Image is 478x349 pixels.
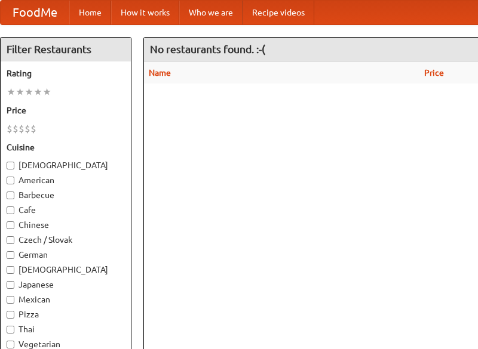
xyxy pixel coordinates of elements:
label: [DEMOGRAPHIC_DATA] [7,264,125,276]
h4: Filter Restaurants [1,38,131,61]
h5: Cuisine [7,141,125,153]
input: [DEMOGRAPHIC_DATA] [7,162,14,169]
input: German [7,251,14,259]
label: Chinese [7,219,125,231]
label: Barbecue [7,189,125,201]
li: $ [13,122,19,135]
a: Price [424,68,444,78]
li: ★ [24,85,33,98]
input: Japanese [7,281,14,289]
li: $ [7,122,13,135]
label: Pizza [7,308,125,320]
li: ★ [42,85,51,98]
ng-pluralize: No restaurants found. :-( [150,44,265,55]
li: $ [30,122,36,135]
li: ★ [33,85,42,98]
a: How it works [111,1,179,24]
label: Thai [7,323,125,335]
input: Mexican [7,296,14,304]
input: Vegetarian [7,341,14,348]
label: Mexican [7,294,125,305]
li: $ [19,122,24,135]
a: Home [69,1,111,24]
h5: Price [7,104,125,116]
input: Thai [7,326,14,333]
input: Barbecue [7,192,14,199]
li: ★ [16,85,24,98]
input: [DEMOGRAPHIC_DATA] [7,266,14,274]
label: German [7,249,125,261]
label: Cafe [7,204,125,216]
input: Pizza [7,311,14,319]
label: Japanese [7,279,125,291]
label: American [7,174,125,186]
a: Who we are [179,1,243,24]
input: Czech / Slovak [7,236,14,244]
a: FoodMe [1,1,69,24]
label: [DEMOGRAPHIC_DATA] [7,159,125,171]
a: Recipe videos [243,1,314,24]
h5: Rating [7,67,125,79]
input: Cafe [7,206,14,214]
li: ★ [7,85,16,98]
label: Czech / Slovak [7,234,125,246]
input: Chinese [7,221,14,229]
li: $ [24,122,30,135]
a: Name [149,68,171,78]
input: American [7,177,14,184]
